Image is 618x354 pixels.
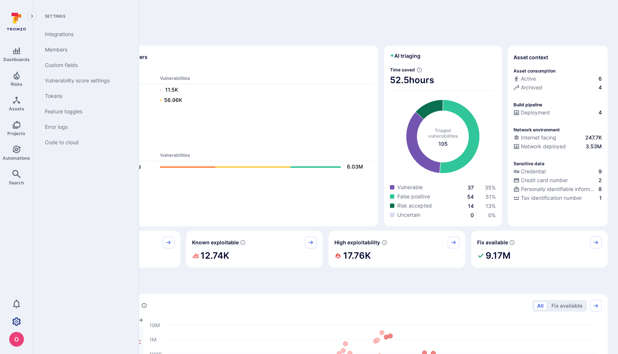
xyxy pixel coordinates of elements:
a: 11.5K [160,86,365,95]
a: Custom fields [39,57,130,73]
div: Evidence indicative of handling user or service credentials [514,168,602,177]
div: Fix available [471,231,608,268]
span: 35 % [485,184,496,191]
a: 0% [488,212,496,218]
svg: Vulnerabilities with fix available [509,240,515,245]
span: Vulnerable [397,184,423,191]
button: Fix available [548,301,586,310]
span: Risk accepted [397,202,432,209]
a: Active6 [514,75,602,82]
a: Credential9 [514,168,602,175]
div: Credential [514,168,546,175]
span: Credit card number [521,177,568,184]
div: Tax identification number [514,194,582,202]
p: Sensitive data [514,161,544,166]
h2: 17.76K [343,248,371,263]
span: High exploitability [334,239,380,246]
div: Evidence indicative of processing tax identification numbers [514,194,602,203]
div: Commits seen in the last 180 days [514,75,602,84]
div: Network deployed [514,143,566,150]
text: 6.03M [347,163,363,170]
button: Expand navigation menu [28,12,36,21]
img: ACg8ocJcCe-YbLxGm5tc0PuNRxmgP8aEm0RBXn6duO8aeMVK9zjHhw=s96-c [9,332,24,347]
p: Asset consumption [514,68,555,74]
span: Dashboards [3,57,30,62]
a: Deployment4 [514,109,602,116]
h2: 12.74K [200,248,229,263]
span: 13 % [486,203,496,209]
span: Fix available [477,239,508,246]
div: Known exploitable [186,231,323,268]
a: 56.96K [160,96,365,105]
a: Error logs [39,119,130,135]
a: 14 [468,203,474,209]
p: Build pipeline [514,102,542,107]
span: Uncertain [397,211,420,219]
a: 51% [486,194,496,200]
a: 0 [470,212,474,218]
span: Active [521,75,536,82]
div: High exploitability [328,231,465,268]
span: Time saved [390,67,415,72]
span: Settings [39,13,130,19]
a: Network deployed3.53M [514,143,602,150]
span: 9 [599,168,602,175]
p: Network environment [514,127,560,132]
span: Dev scanners [49,67,372,72]
div: Evidence that an asset is internet facing [514,134,602,143]
span: 4 [599,109,602,116]
div: Number of vulnerabilities in status 'Open' 'Triaged' and 'In process' grouped by score [141,302,147,309]
div: Deployment [514,109,550,116]
a: Feature toggles [39,104,130,119]
a: Vulnerability score settings [39,73,130,88]
a: 54 [467,194,474,200]
span: Search [9,180,24,185]
span: 2 [599,177,602,184]
div: Configured deployment pipeline [514,109,602,118]
div: Personally identifiable information (PII) [514,185,597,193]
a: 6.03M [160,163,365,171]
span: Projects [7,131,25,136]
a: Tokens [39,88,130,104]
div: Code repository is archived [514,84,602,93]
text: 10M [149,322,160,328]
div: Active [514,75,536,82]
span: 52.5 hours [390,74,496,86]
span: Triaged vulnerabilities [428,128,458,139]
span: Personally identifiable information (PII) [521,185,597,193]
div: Evidence indicative of processing credit card numbers [514,177,602,185]
span: Tax identification number [521,194,582,202]
div: oleg malkov [9,332,24,347]
div: Credit card number [514,177,568,184]
h2: 9.17M [486,248,511,263]
span: Ops scanners [49,144,372,149]
span: 1 [599,194,602,202]
span: Automations [3,155,30,161]
a: Archived4 [514,84,602,91]
span: Known exploitable [192,239,239,246]
a: Code to cloud [39,135,130,150]
div: Internet facing [514,134,556,141]
text: 11.5K [165,86,178,93]
span: Assets [9,106,24,111]
a: Members [39,42,130,57]
svg: EPSS score ≥ 0.7 [381,240,387,245]
div: Evidence indicative of processing personally identifiable information [514,185,602,194]
span: 51 % [486,194,496,200]
a: Tax identification number1 [514,194,602,202]
span: Risks [11,81,22,87]
svg: Estimated based on an average time of 30 mins needed to triage each vulnerability [416,67,422,73]
span: False positive [397,193,430,200]
a: 35% [485,184,496,191]
text: 1M [149,336,157,342]
th: Vulnerabilities [160,152,372,161]
a: 37 [468,184,474,191]
h2: AI triaging [390,52,420,60]
a: Personally identifiable information (PII)8 [514,185,602,193]
i: Expand navigation menu [29,13,35,20]
a: Internet facing247.7K [514,134,602,141]
th: Vulnerabilities [160,75,372,84]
